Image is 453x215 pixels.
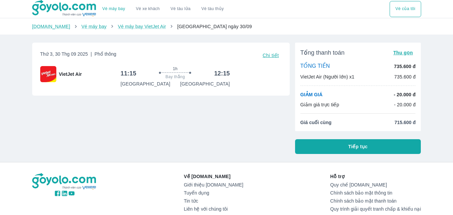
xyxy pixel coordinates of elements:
div: choose transportation mode [390,1,421,17]
span: Bay thẳng [166,74,185,79]
button: Vé của tôi [390,1,421,17]
span: Chi tiết [263,53,279,58]
a: Vé máy bay [102,6,125,11]
p: Về [DOMAIN_NAME] [184,173,243,180]
span: Thu gọn [393,50,413,55]
a: Quy trình giải quyết tranh chấp & khiếu nại [330,206,421,212]
img: logo [32,173,97,190]
p: 735.600 đ [394,63,415,70]
p: - 20.000 đ [394,91,415,98]
a: Liên hệ với chúng tôi [184,206,243,212]
button: Thu gọn [391,48,416,57]
span: Tiếp tục [348,143,368,150]
button: Chi tiết [260,51,281,60]
p: Hỗ trợ [330,173,421,180]
button: Vé tàu thủy [196,1,229,17]
span: Tổng thanh toán [300,49,345,57]
p: - 20.000 đ [394,101,416,108]
a: Vé máy bay VietJet Air [118,24,166,29]
a: Vé tàu lửa [165,1,196,17]
p: 735.600 đ [394,73,416,80]
a: Vé máy bay [81,24,107,29]
a: Chính sách bảo mật thông tin [330,190,421,196]
nav: breadcrumb [32,23,421,30]
button: Tiếp tục [295,139,421,154]
span: | [91,51,92,57]
span: 1h [173,66,177,71]
a: Giới thiệu [DOMAIN_NAME] [184,182,243,187]
div: choose transportation mode [97,1,229,17]
p: [GEOGRAPHIC_DATA] [120,80,170,87]
p: VietJet Air (Người lớn) x1 [300,73,354,80]
p: [GEOGRAPHIC_DATA] [180,80,230,87]
span: 715.600 đ [394,119,415,126]
p: Giảm giá trực tiếp [300,101,339,108]
a: Tuyển dụng [184,190,243,196]
h6: 12:15 [214,69,230,77]
span: Giá cuối cùng [300,119,332,126]
p: GIẢM GIÁ [300,91,323,98]
span: [GEOGRAPHIC_DATA] ngày 30/09 [177,24,252,29]
span: VietJet Air [59,71,82,77]
a: Chính sách bảo mật thanh toán [330,198,421,204]
p: TỔNG TIỀN [300,63,330,70]
a: Tin tức [184,198,243,204]
a: [DOMAIN_NAME] [32,24,70,29]
span: Thứ 3, 30 Thg 09 2025 [40,51,116,60]
h6: 11:15 [120,69,136,77]
span: Phổ thông [95,51,116,57]
a: Quy chế [DOMAIN_NAME] [330,182,421,187]
a: Vé xe khách [136,6,160,11]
